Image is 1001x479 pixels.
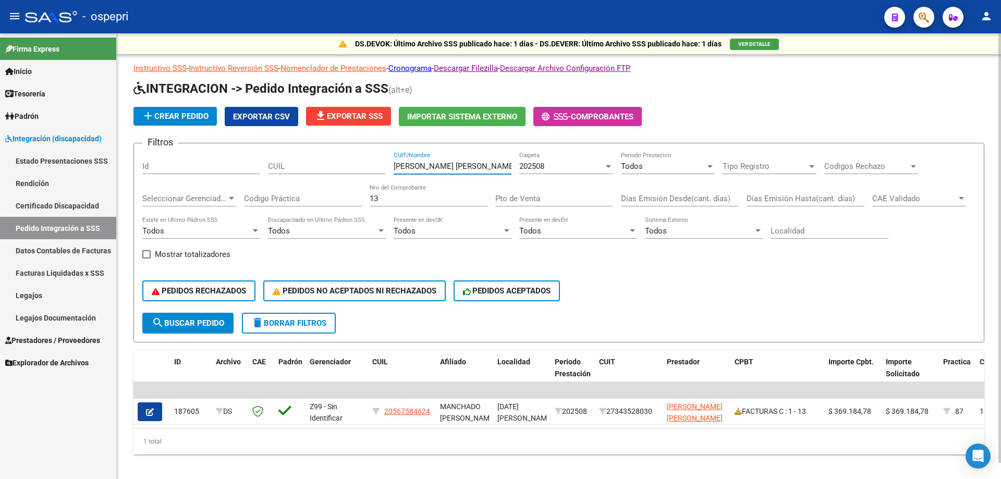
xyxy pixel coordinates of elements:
span: Explorador de Archivos [5,357,89,369]
span: [PERSON_NAME] [PERSON_NAME] [667,402,723,423]
datatable-header-cell: ID [170,351,212,397]
span: Archivo [216,358,241,366]
span: Todos [268,226,290,236]
button: PEDIDOS RECHAZADOS [142,280,255,301]
span: CAE [252,358,266,366]
span: Gerenciador [310,358,351,366]
p: - - - - - [133,63,984,74]
span: Borrar Filtros [251,318,326,328]
datatable-header-cell: Importe Solicitado [882,351,939,397]
div: Open Intercom Messenger [966,444,991,469]
span: Firma Express [5,43,59,55]
div: 27343528030 [599,406,658,417]
span: Exportar SSS [314,112,383,121]
span: Padrón [278,358,302,366]
span: Padrón [5,110,39,122]
datatable-header-cell: Afiliado [436,351,493,397]
mat-icon: person [980,10,993,22]
a: Cronograma [388,64,432,73]
span: Comprobantes [571,112,633,121]
span: MANCHADO [PERSON_NAME] , - [440,402,496,435]
a: Descargar Archivo Configuración FTP [500,64,630,73]
div: 187605 [174,406,207,417]
span: - [542,112,571,121]
button: Buscar Pedido [142,313,234,334]
span: VER DETALLE [738,41,771,47]
span: Codigos Rechazo [824,162,909,171]
span: Seleccionar Gerenciador [142,194,227,203]
span: PEDIDOS RECHAZADOS [152,286,246,296]
mat-icon: search [152,316,164,329]
span: 20567584624 [384,407,430,415]
span: Integración (discapacidad) [5,133,102,144]
span: ID [174,358,181,366]
a: Descargar Filezilla [434,64,498,73]
a: Instructivo SSS [133,64,187,73]
span: Inicio [5,66,32,77]
span: - ospepri [82,5,128,28]
datatable-header-cell: Padrón [274,351,306,397]
a: Nomenclador de Prestaciones [280,64,386,73]
mat-icon: file_download [314,109,327,122]
span: INTEGRACION -> Pedido Integración a SSS [133,81,388,96]
span: Todos [519,226,541,236]
span: $ 369.184,78 [828,407,871,415]
mat-icon: add [142,109,154,122]
span: Importe Solicitado [886,358,920,378]
span: Período Prestación [555,358,591,378]
p: DS.DEVOK: Último Archivo SSS publicado hace: 1 días - DS.DEVERR: Último Archivo SSS publicado hac... [355,38,722,50]
datatable-header-cell: Prestador [663,351,730,397]
datatable-header-cell: Archivo [212,351,248,397]
span: Todos [645,226,667,236]
datatable-header-cell: Localidad [493,351,551,397]
span: Crear Pedido [142,112,209,121]
span: 202508 [519,162,544,171]
button: Importar Sistema Externo [399,107,526,126]
span: Prestadores / Proveedores [5,335,100,346]
span: PEDIDOS NO ACEPTADOS NI RECHAZADOS [273,286,436,296]
span: Mostrar totalizadores [155,248,230,261]
mat-icon: delete [251,316,264,329]
datatable-header-cell: CUIT [595,351,663,397]
span: 87 [955,407,963,415]
span: CPBT [735,358,753,366]
span: Exportar CSV [233,112,290,121]
button: PEDIDOS ACEPTADOS [454,280,560,301]
a: Instructivo Reversión SSS [189,64,278,73]
datatable-header-cell: CAE [248,351,274,397]
div: 1 total [133,428,984,455]
datatable-header-cell: CUIL [368,351,436,397]
datatable-header-cell: Practica [939,351,975,397]
span: CAE Validado [872,194,957,203]
div: FACTURAS C : 1 - 13 [735,406,820,417]
datatable-header-cell: CPBT [730,351,824,397]
span: (alt+e) [388,85,412,95]
button: -Comprobantes [533,107,642,126]
button: VER DETALLE [730,39,779,50]
span: [DATE][PERSON_NAME] [497,402,553,423]
span: $ 369.184,78 [886,407,929,415]
div: DS [216,406,244,417]
span: Importe Cpbt. [828,358,874,366]
datatable-header-cell: Importe Cpbt. [824,351,882,397]
button: Borrar Filtros [242,313,336,334]
span: Importar Sistema Externo [407,112,517,121]
span: Tipo Registro [723,162,807,171]
div: 202508 [555,406,591,417]
datatable-header-cell: Gerenciador [306,351,368,397]
button: Exportar CSV [225,107,298,126]
span: Tesorería [5,88,45,100]
span: CUIL [372,358,388,366]
span: Prestador [667,358,700,366]
span: Buscar Pedido [152,318,224,328]
span: Z99 - Sin Identificar [310,402,343,423]
span: Practica [943,358,971,366]
button: Crear Pedido [133,107,217,126]
span: PEDIDOS ACEPTADOS [463,286,551,296]
span: Todos [142,226,164,236]
span: Afiliado [440,358,466,366]
h3: Filtros [142,135,178,150]
span: Todos [394,226,416,236]
span: 1 [980,407,984,415]
span: Localidad [497,358,530,366]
